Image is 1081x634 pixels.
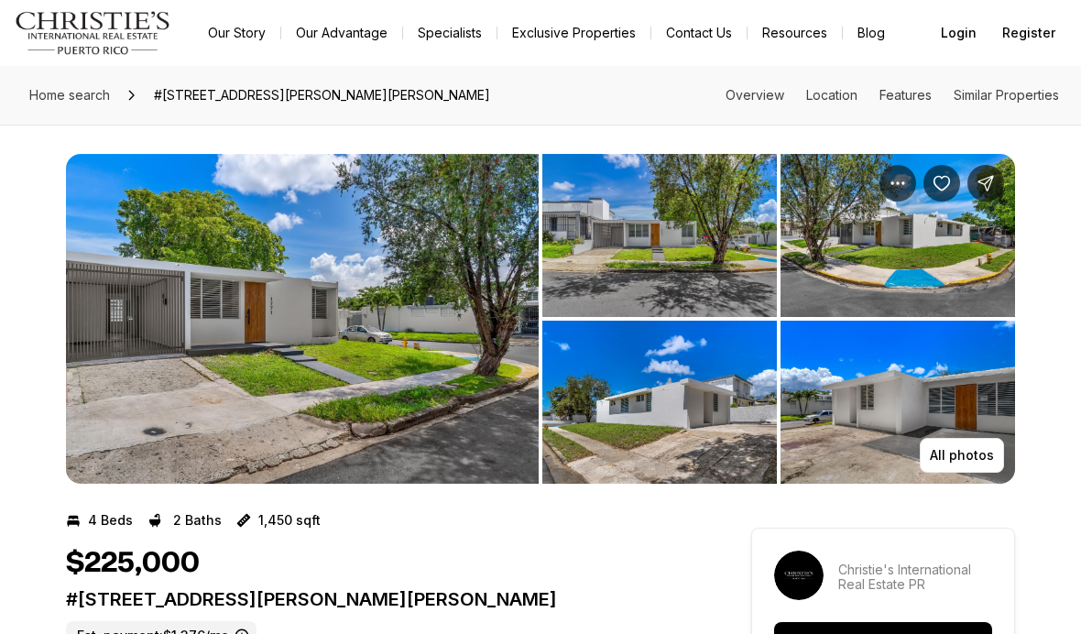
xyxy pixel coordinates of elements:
div: Listing Photos [66,154,1015,484]
p: 2 Baths [173,513,222,528]
a: Skip to: Location [806,87,857,103]
p: 1,450 sqft [258,513,321,528]
nav: Page section menu [726,88,1059,103]
li: 1 of 9 [66,154,539,484]
button: View image gallery [781,321,1015,484]
p: 4 Beds [88,513,133,528]
button: Save Property: #1771 CALLE LEO [923,165,960,202]
button: Register [991,15,1066,51]
button: Contact Us [651,20,747,46]
span: #[STREET_ADDRESS][PERSON_NAME][PERSON_NAME] [147,81,497,110]
a: Blog [843,20,900,46]
span: Register [1002,26,1055,40]
a: Skip to: Features [879,87,932,103]
h1: $225,000 [66,546,200,581]
a: Skip to: Overview [726,87,784,103]
button: View image gallery [781,154,1015,317]
a: Skip to: Similar Properties [954,87,1059,103]
button: View image gallery [66,154,539,484]
p: #[STREET_ADDRESS][PERSON_NAME][PERSON_NAME] [66,588,685,610]
a: Exclusive Properties [497,20,650,46]
button: Property options [879,165,916,202]
button: View image gallery [542,154,777,317]
span: Home search [29,87,110,103]
span: Login [941,26,977,40]
button: Login [930,15,988,51]
a: Home search [22,81,117,110]
a: Resources [748,20,842,46]
p: All photos [930,448,994,463]
button: View image gallery [542,321,777,484]
a: Our Advantage [281,20,402,46]
button: All photos [920,438,1004,473]
li: 2 of 9 [542,154,1015,484]
a: Our Story [193,20,280,46]
img: logo [15,11,171,55]
button: Share Property: #1771 CALLE LEO [967,165,1004,202]
a: Specialists [403,20,497,46]
p: Christie's International Real Estate PR [838,563,992,592]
